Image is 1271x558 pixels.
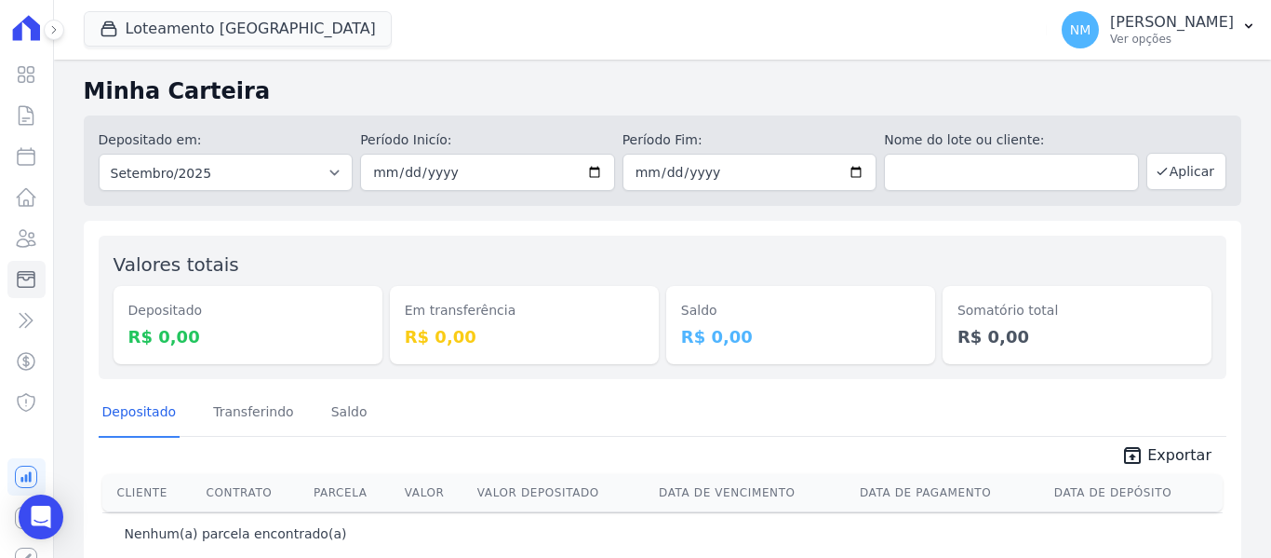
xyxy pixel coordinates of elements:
dt: Depositado [128,301,368,320]
span: NM [1070,23,1091,36]
a: unarchive Exportar [1106,444,1226,470]
th: Valor Depositado [470,474,651,511]
dt: Saldo [681,301,920,320]
label: Depositado em: [99,132,202,147]
dt: Somatório total [957,301,1197,320]
dd: R$ 0,00 [681,324,920,349]
th: Data de Depósito [1047,474,1223,511]
a: Depositado [99,389,181,438]
dt: Em transferência [405,301,644,320]
label: Nome do lote ou cliente: [884,130,1139,150]
a: Saldo [328,389,371,438]
h2: Minha Carteira [84,75,1241,108]
i: unarchive [1121,444,1144,467]
th: Cliente [102,474,199,511]
p: Nenhum(a) parcela encontrado(a) [125,524,347,543]
th: Contrato [199,474,306,511]
button: Aplicar [1146,153,1226,190]
span: Exportar [1147,444,1211,467]
label: Período Fim: [622,130,877,150]
th: Valor [397,474,470,511]
dd: R$ 0,00 [405,324,644,349]
p: [PERSON_NAME] [1110,13,1234,32]
label: Período Inicío: [360,130,615,150]
th: Data de Pagamento [852,474,1047,511]
dd: R$ 0,00 [128,324,368,349]
div: Open Intercom Messenger [19,495,63,539]
button: Loteamento [GEOGRAPHIC_DATA] [84,11,392,47]
label: Valores totais [114,253,239,276]
dd: R$ 0,00 [957,324,1197,349]
button: NM [PERSON_NAME] Ver opções [1047,4,1271,56]
a: Transferindo [209,389,298,438]
th: Parcela [306,474,397,511]
th: Data de Vencimento [651,474,852,511]
p: Ver opções [1110,32,1234,47]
